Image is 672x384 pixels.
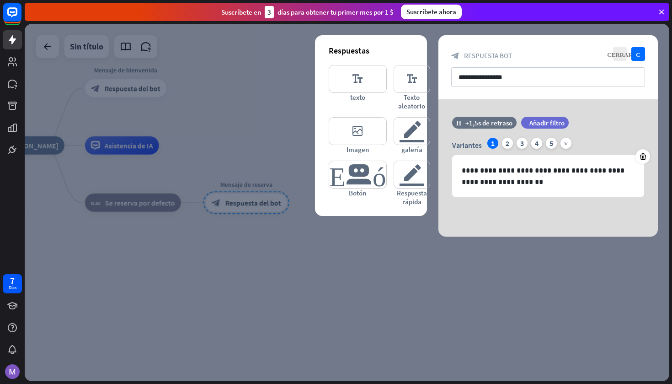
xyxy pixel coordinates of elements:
div: Suscríbete en días para obtener tu primer mes por 1 $ [221,6,394,18]
div: 4 [531,138,542,149]
span: Variantes [452,141,482,150]
div: 3 [265,6,274,18]
div: Días [9,285,16,291]
i: editor_quick_respuestas [394,161,430,189]
div: 3 [517,138,528,149]
i: block_bot_response [451,52,459,60]
div: Suscríbete ahora [401,5,462,19]
button: Abrir el widget de chat de LiveChat [7,4,35,31]
i: CERRAR [613,47,627,61]
i: Ventaja [560,138,571,149]
div: 1 [487,138,498,149]
div: 7 [10,276,15,285]
i: Comprobar [631,47,645,61]
a: 7 Días [3,274,22,293]
i: Hora [456,119,461,126]
div: 2 [502,138,513,149]
div: 5 [546,138,557,149]
div: +1,5s de retraso [465,119,512,127]
span: RESPUESTA BOT [464,51,512,60]
i: editor_tarjeta [394,117,430,145]
span: Añadir filtro [529,119,565,127]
